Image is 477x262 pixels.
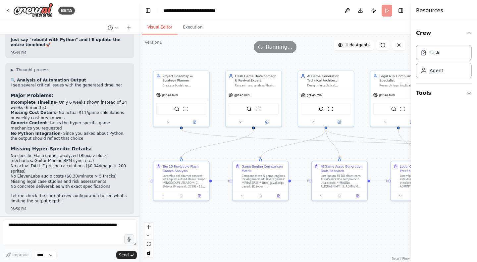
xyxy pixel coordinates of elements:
[350,193,365,198] button: Open in side panel
[11,37,121,47] strong: Just say "rebuild with Python" and I'll update the entire timeline!
[416,42,472,83] div: Crew
[416,7,443,15] h4: Resources
[246,106,252,112] img: SerplyWebSearchTool
[11,121,47,125] strong: Generic Content
[178,21,208,34] button: Execution
[163,74,206,82] div: Project Roadmap & Strategy Planner
[235,74,279,82] div: Flash Game Development & Revival Expert
[144,223,153,231] button: zoom in
[142,21,178,34] button: Visual Editor
[11,83,129,88] p: I see several critical issues with the generated timeline:
[400,174,444,188] div: Loremips dolor SITAMETC adipi elits doei temp incidid utl etdolore: **MA ALIQUAENI ADMIN**: 6. Ve...
[11,184,129,189] li: No concrete deliverables with exact specifications
[225,71,282,127] div: Flash Game Development & Revival ExpertResearch and analyze Flash game mechanics, sprites, art st...
[124,24,134,32] button: Start a new chat
[13,3,53,18] img: Logo
[311,161,368,201] div: AI Game Asset Generation Tools ResearchLore ipsum 58 DO sitam cons ADIPIS elits doe Tempo-incid u...
[116,251,137,259] button: Send
[11,100,129,110] li: - Only 6 weeks shown instead of 24 weeks (6 months)
[164,7,235,14] nav: breadcrumb
[11,50,129,55] div: 08:49 PM
[271,193,287,198] button: Open in side panel
[390,161,447,201] div: Legal Case Studies & Precedents ResearchLoremips dolor SITAMETC adipi elits doei temp incidid utl...
[144,223,153,257] div: React Flow controls
[379,93,395,97] span: gpt-4o-mini
[174,106,179,112] img: SerplyWebSearchTool
[254,119,280,125] button: Open in side panel
[11,131,61,136] strong: No Python Integration
[255,106,261,112] img: ScrapeWebsiteTool
[11,93,53,98] strong: Major Problems:
[370,71,427,127] div: Legal & IP Compliance SpecialistResearch legal implications of AI-generated game content, copyrig...
[11,179,129,184] li: Missing legal case studies and risk assessments
[172,193,191,198] button: No output available
[192,193,207,198] button: Open in side panel
[11,110,56,115] strong: Missing Cost Details
[144,240,153,248] button: fit view
[266,43,292,51] span: Running...
[183,106,188,112] img: ScrapeWebsiteTool
[163,84,206,87] div: Create a bootstrap development roadmap for {project_concept} with minimal budget (under $5K), foc...
[145,40,162,45] div: Version 1
[124,234,134,244] button: Click to speak your automation idea
[416,84,472,102] button: Tools
[3,251,31,259] button: Improve
[330,193,349,198] button: No output available
[182,119,207,125] button: Open in side panel
[11,67,14,73] span: ▶
[396,6,405,15] button: Hide right sidebar
[179,129,256,158] g: Edge from dd43aa30-3bb1-4a79-99b0-96dcd7d6b967 to 3b48e3bf-3ef3-48d7-919a-2a59a64e32f4
[12,252,28,258] span: Improve
[235,93,250,97] span: gpt-4o-mini
[143,6,153,15] button: Hide left sidebar
[430,49,440,56] div: Task
[58,7,75,15] div: BETA
[291,179,309,183] g: Edge from f879705d-4051-4abb-9a89-b8157e60f6f1 to e1e7ac87-68ed-4c60-adec-8a1b8b03f560
[162,93,178,97] span: gpt-4o-mini
[321,174,364,188] div: Lore ipsum 58 DO sitam cons ADIPIS elits doe Tempo-incid utla etdolo: **MAGNA ALIQUAENIM**: 3. AD...
[144,231,153,240] button: zoom out
[334,40,374,50] button: Hide Agents
[235,84,279,87] div: Research and analyze Flash game mechanics, sprites, art styles, sound effects, and gameplay conce...
[380,74,423,82] div: Legal & IP Compliance Specialist
[11,146,92,151] strong: Missing Hyper-Specific Details:
[11,110,129,121] li: - No actual $11/game calculations or weekly cost breakdowns
[119,252,129,258] span: Send
[400,106,405,112] img: ScrapeWebsiteTool
[105,24,121,32] button: Switch to previous chat
[319,106,324,112] img: SerplyWebSearchTool
[11,153,129,164] li: No specific Flash games analyzed (Bloxorz block mechanics, Guitar Maniac BPM sync, etc.)
[328,106,333,112] img: ScrapeWebsiteTool
[16,67,49,73] span: Thought process
[380,84,423,87] div: Research legal implications of AI-generated game content, copyright issues with reviving Flash ga...
[153,71,210,127] div: Project Roadmap & Strategy PlannerCreate a bootstrap development roadmap for {project_concept} wi...
[430,67,443,74] div: Agent
[391,106,396,112] img: SerplyWebSearchTool
[326,119,352,125] button: Open in side panel
[232,161,289,201] div: Game Engine Comparison MatrixCompare these 5 game engines for AI-generated HTML5 games: **PHASER....
[11,121,129,131] li: - Lacks the hyper-specific game mechanics you requested
[258,129,328,158] g: Edge from 4f9db5d3-4d67-489b-b875-1d30520589f7 to f879705d-4051-4abb-9a89-b8157e60f6f1
[345,42,370,48] span: Hide Agents
[11,206,129,211] div: 08:50 PM
[241,174,285,188] div: Compare these 5 game engines for AI-generated HTML5 games: **PHASER.JS** (free, JavaScript-based,...
[11,67,49,73] button: ▶Thought process
[324,129,342,158] g: Edge from 4f9db5d3-4d67-489b-b875-1d30520589f7 to e1e7ac87-68ed-4c60-adec-8a1b8b03f560
[144,248,153,257] button: toggle interactivity
[11,193,129,204] p: Let me check the current crew configuration to see what's limiting the output depth:
[11,131,129,141] li: - Since you asked about Python, the output should reflect that choice
[153,161,210,201] div: Top 15 Revivable Flash Games AnalysisLoremips dol sitamet consect 28 adipisci elitsed Doeiu tempo...
[307,74,351,82] div: AI Game Generation Technical Architect
[307,84,351,87] div: Design the technical architecture for an AI system that generates fully playable HTML5 Flash-styl...
[163,164,206,173] div: Top 15 Revivable Flash Games Analysis
[11,78,86,82] strong: 🔍 Analysis of Automation Output
[11,100,56,105] strong: Incomplete Timeline
[370,179,388,183] g: Edge from e1e7ac87-68ed-4c60-adec-8a1b8b03f560 to 5ce31f02-8ea4-4d1f-a89f-6859353c2229
[11,174,129,179] li: No ElevenLabs audio costs ($0.30/minute × 5 tracks)
[392,257,410,261] a: React Flow attribution
[241,164,285,173] div: Game Engine Comparison Matrix
[400,164,444,173] div: Legal Case Studies & Precedents Research
[298,71,354,127] div: AI Game Generation Technical ArchitectDesign the technical architecture for an AI system that gen...
[399,119,424,125] button: Open in side panel
[212,179,230,183] g: Edge from 3b48e3bf-3ef3-48d7-919a-2a59a64e32f4 to f879705d-4051-4abb-9a89-b8157e60f6f1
